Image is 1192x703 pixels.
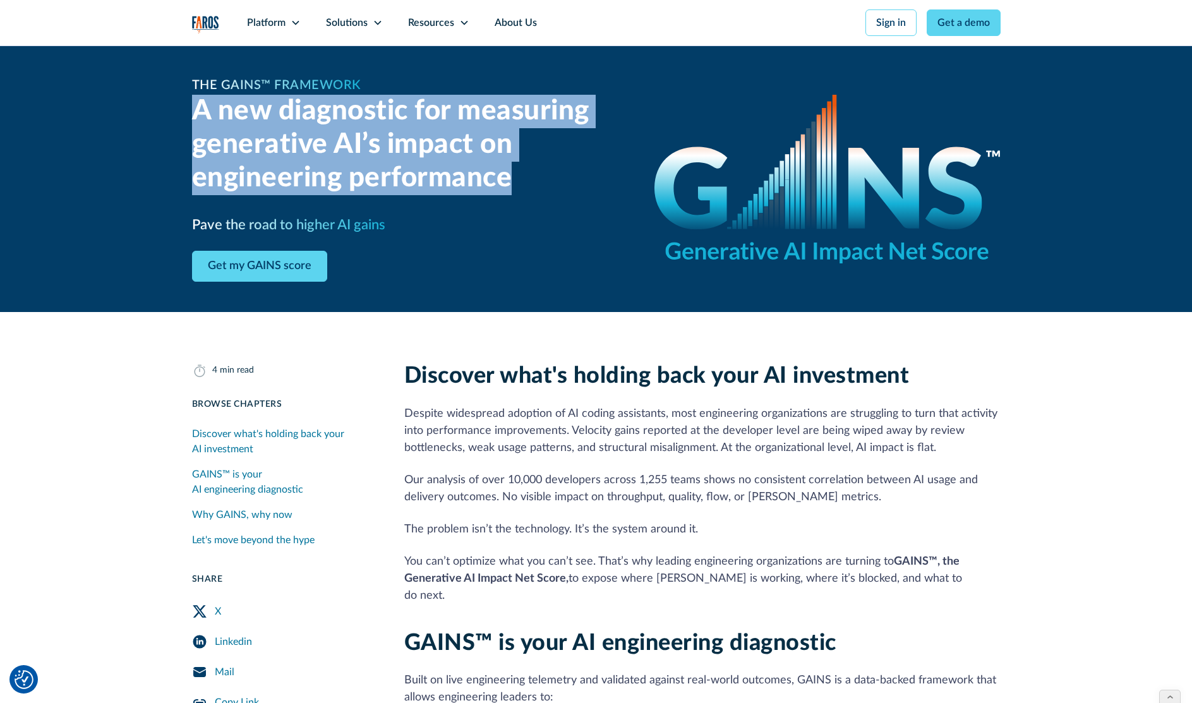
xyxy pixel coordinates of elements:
[192,596,374,627] a: Twitter Share
[192,251,327,282] a: Get my GAINS score
[192,657,374,687] a: Mail Share
[192,95,624,195] h2: A new diagnostic for measuring generative AI’s impact on engineering performance
[192,502,374,527] a: Why GAINS, why now
[404,363,1001,390] h2: Discover what's holding back your AI investment
[15,670,33,689] img: Revisit consent button
[404,553,1001,604] p: You can’t optimize what you can’t see. That’s why leading engineering organizations are turning t...
[215,664,234,680] div: Mail
[192,462,374,502] a: GAINS™ is your AI engineering diagnostic
[192,215,385,236] h3: Pave the road to higher AI gains
[215,604,221,619] div: X
[192,398,374,411] div: Browse Chapters
[404,406,1001,457] p: Despite widespread adoption of AI coding assistants, most engineering organizations are strugglin...
[865,9,917,36] a: Sign in
[192,573,374,586] div: Share
[404,630,1001,657] h2: GAINS™ is your AI engineering diagnostic
[404,472,1001,506] p: Our analysis of over 10,000 developers across 1,255 teams shows no consistent correlation between...
[15,670,33,689] button: Cookie Settings
[215,634,252,649] div: Linkedin
[192,421,374,462] a: Discover what's holding back your AI investment
[192,426,374,457] div: Discover what's holding back your AI investment
[192,467,374,497] div: GAINS™ is your AI engineering diagnostic
[220,364,254,377] div: min read
[404,521,1001,538] p: The problem isn’t the technology. It’s the system around it.
[927,9,1001,36] a: Get a demo
[192,16,219,33] img: Logo of the analytics and reporting company Faros.
[192,16,219,33] a: home
[408,15,454,30] div: Resources
[192,532,315,548] div: Let's move beyond the hype
[212,364,217,377] div: 4
[192,627,374,657] a: LinkedIn Share
[192,527,374,553] a: Let's move beyond the hype
[654,95,1001,263] img: GAINS - the Generative AI Impact Net Score logo
[192,507,292,522] div: Why GAINS, why now
[404,556,960,584] strong: GAINS™, the Generative AI Impact Net Score,
[192,76,361,95] h1: The GAINS™ Framework
[247,15,286,30] div: Platform
[326,15,368,30] div: Solutions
